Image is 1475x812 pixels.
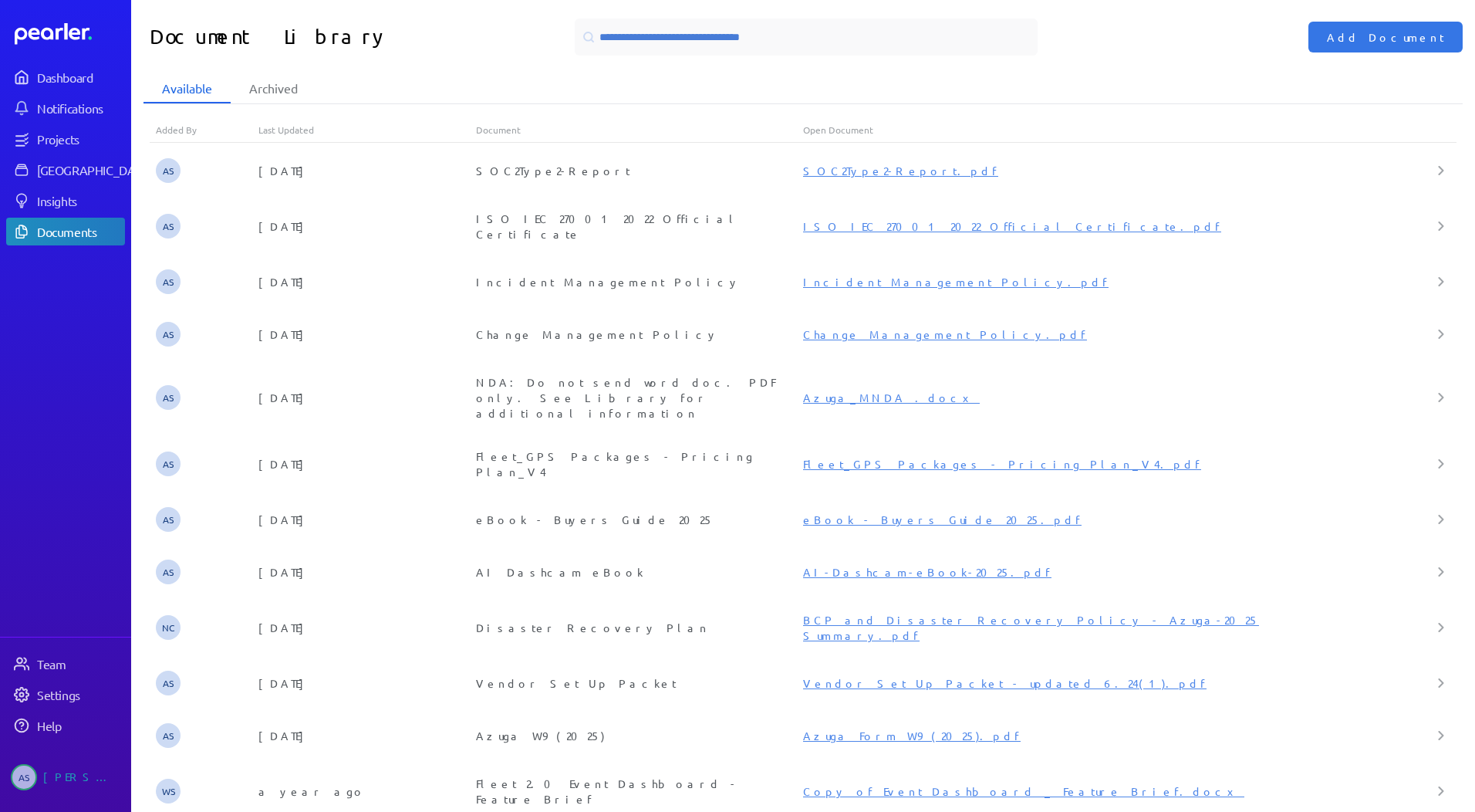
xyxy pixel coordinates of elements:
[258,163,476,178] div: [DATE]
[476,776,803,807] div: Fleet 2.0 Event Dashboard - Feature Brief
[803,164,998,178] a: SOC2Type2-Report.pdf
[11,764,37,790] span: Audrie Stefanini
[6,758,125,797] a: AS[PERSON_NAME]
[6,681,125,709] a: Settings
[476,326,803,342] div: Change Management Policy
[803,613,1259,642] a: BCP and Disaster Recovery Policy - Azuga-2025 Summary.pdf
[156,158,181,183] span: Audrie Stefanini
[803,784,1244,798] a: Copy of Event Dashboard _ Feature Brief.docx
[6,156,125,184] a: [GEOGRAPHIC_DATA]
[476,512,803,527] div: eBook - Buyers Guide 2025
[37,131,123,147] div: Projects
[258,274,476,289] div: [DATE]
[37,224,123,239] div: Documents
[37,193,123,208] div: Insights
[803,513,1082,526] a: eBook - Buyers Guide 2025.pdf
[476,620,803,635] div: Disaster Recovery Plan
[156,671,181,695] span: Audrie Stefanini
[37,69,123,85] div: Dashboard
[803,275,1109,289] a: Incident Management Policy.pdf
[6,712,125,739] a: Help
[476,448,803,479] div: Fleet_GPS Packages - Pricing Plan_V4
[37,100,123,116] div: Notifications
[476,374,803,421] div: NDA: Do not send word doc. PDF only. See Library for additional information
[803,729,1021,743] a: Azuga Form W9 (2025).pdf
[258,123,476,136] div: Last Updated
[803,457,1201,471] a: Fleet_GPS Packages - Pricing Plan_V4.pdf
[156,779,181,804] span: Wesley Simpson
[476,728,803,743] div: Azuga W9 (2025)
[803,391,980,404] a: Azuga_MNDA .docx
[476,211,803,242] div: ISO IEC 27001 2022 Official Certificate
[803,327,1087,341] a: Change Management Policy.pdf
[37,687,123,702] div: Settings
[476,123,803,136] div: Document
[156,560,181,584] span: Audrie Stefanini
[1327,29,1444,45] span: Add Document
[37,656,123,672] div: Team
[258,326,476,342] div: [DATE]
[156,452,181,476] span: Audrie Stefanini
[6,63,125,91] a: Dashboard
[156,507,181,532] span: Audrie Stefanini
[803,123,1130,136] div: Open Document
[156,214,181,239] span: Audrie Stefanini
[143,74,231,103] li: Available
[476,163,803,178] div: SOC2Type2-Report
[156,269,181,294] span: Audrie Stefanini
[258,620,476,635] div: [DATE]
[150,19,467,56] h1: Document Library
[231,74,316,103] li: Archived
[803,565,1051,579] a: AI-Dashcam-eBook-2025.pdf
[476,675,803,691] div: Vendor Set Up Packet
[37,718,123,733] div: Help
[6,94,125,122] a: Notifications
[258,564,476,580] div: [DATE]
[156,322,181,347] span: Audrie Stefanini
[150,123,258,136] div: Added By
[476,564,803,580] div: AI Dashcam eBook
[6,650,125,678] a: Team
[37,162,152,178] div: [GEOGRAPHIC_DATA]
[43,764,120,790] div: [PERSON_NAME]
[6,125,125,153] a: Projects
[258,390,476,405] div: [DATE]
[258,675,476,691] div: [DATE]
[258,783,476,799] div: a year ago
[258,218,476,234] div: [DATE]
[1308,22,1463,52] button: Add Document
[258,512,476,527] div: [DATE]
[258,728,476,743] div: [DATE]
[803,676,1207,690] a: Vendor Set Up Packet - updated 6.24(1).pdf
[258,456,476,472] div: [DATE]
[156,385,181,410] span: Audrie Stefanini
[15,23,125,45] a: Dashboard
[6,218,125,245] a: Documents
[803,219,1221,233] a: ISO IEC 27001 2022 Official Certificate.pdf
[6,187,125,215] a: Insights
[156,615,181,640] span: Nicole Carlson
[156,723,181,748] span: Audrie Stefanini
[476,274,803,289] div: Incident Management Policy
